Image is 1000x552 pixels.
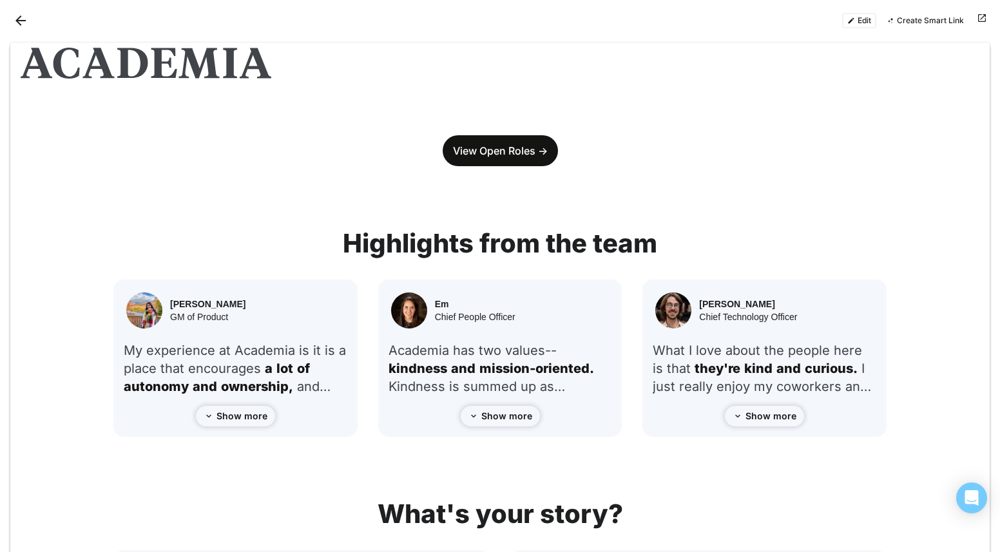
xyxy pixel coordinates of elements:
button: Show more [725,406,804,426]
span: enjoy [716,379,750,394]
span: lot [276,361,293,376]
span: and [845,379,871,394]
span: coworkers [776,379,841,394]
span: a [339,343,346,358]
img: Isabelle Tao headshot [126,292,162,328]
span: What [653,343,685,358]
span: is [449,379,459,394]
strong: Highlights from the team [343,227,657,259]
button: Edit [842,13,876,28]
img: Em Kintner headshot [391,292,427,328]
span: place [124,361,157,376]
button: Show more [461,406,540,426]
img: Academia logo [21,48,271,79]
span: love [696,343,722,358]
div: Em [435,299,515,309]
span: and [193,379,217,394]
span: just [653,379,675,394]
span: curious. [805,361,858,376]
span: is [299,343,309,358]
strong: What's your story? [378,498,623,529]
span: I [861,361,865,376]
span: kindness [389,361,447,376]
span: people [788,343,830,358]
span: Kindness [389,379,445,394]
span: it [313,343,321,358]
span: that [160,361,184,376]
span: really [679,379,713,394]
span: autonomy [124,379,189,394]
span: a [265,361,273,376]
span: summed [463,379,517,394]
span: is [325,343,335,358]
span: I [689,343,692,358]
div: Chief People Officer [435,312,515,322]
div: Open Intercom Messenger [956,482,987,513]
span: is [653,361,663,376]
span: as [540,379,565,394]
span: that [667,361,691,376]
button: Create Smart Link [881,13,969,28]
img: Nate Sullivan headshot [655,292,691,328]
span: has [453,343,475,358]
span: two [479,343,501,358]
span: Academia [389,343,449,358]
button: Show more [196,406,275,426]
span: kind [744,361,773,376]
div: [PERSON_NAME] [170,299,245,309]
span: experience [146,343,215,358]
span: values-- [505,343,557,358]
span: of [297,361,310,376]
span: at [219,343,231,358]
span: my [754,379,773,394]
span: up [521,379,536,394]
span: the [764,343,784,358]
span: ownership, [221,379,293,394]
span: and [776,361,801,376]
button: Back [10,10,31,31]
span: about [726,343,760,358]
span: they're [695,361,740,376]
div: [PERSON_NAME] [699,299,797,309]
span: Academia [235,343,295,358]
a: View Open Roles -> [443,135,558,166]
span: mission-oriented. [479,361,594,376]
span: My [124,343,142,358]
div: GM of Product [170,312,245,322]
span: and [297,379,331,394]
span: encourages [188,361,261,376]
span: here [834,343,862,358]
span: and [451,361,476,376]
div: Chief Technology Officer [699,312,797,322]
